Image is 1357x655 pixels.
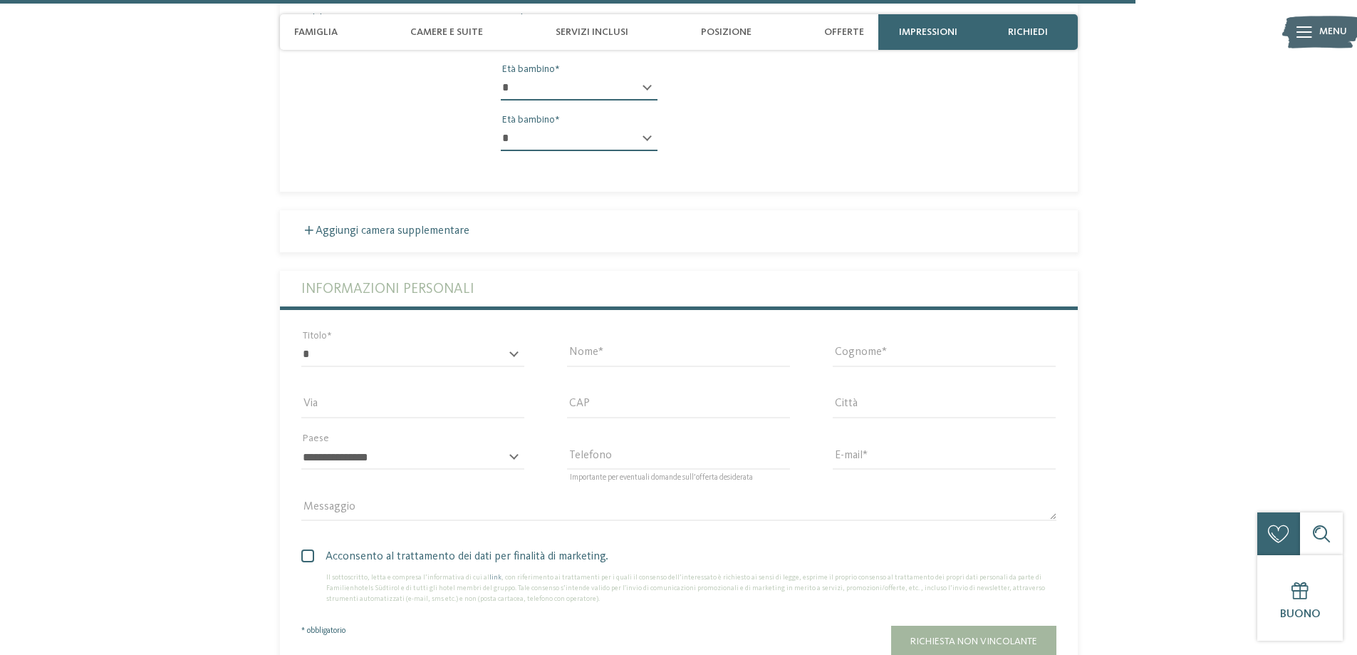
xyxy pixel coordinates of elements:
span: Camere e Suite [410,26,483,38]
span: Richiesta non vincolante [910,636,1037,646]
input: Acconsento al trattamento dei dati per finalità di marketing. [301,548,305,572]
span: Offerte [824,26,864,38]
span: Acconsento al trattamento dei dati per finalità di marketing. [312,548,1056,565]
span: * obbligatorio [301,626,345,635]
span: Posizione [701,26,752,38]
label: Informazioni personali [301,271,1056,306]
span: Famiglia [294,26,338,38]
a: Buono [1257,555,1343,641]
label: Aggiungi camera supplementare [301,225,469,237]
span: Impressioni [899,26,957,38]
div: Il sottoscritto, letta e compresa l’informativa di cui al , con riferimento ai trattamenti per i ... [301,572,1056,604]
span: richiedi [1008,26,1048,38]
span: Importante per eventuali domande sull’offerta desiderata [570,475,753,483]
a: link [489,574,501,581]
span: Servizi inclusi [556,26,628,38]
span: Buono [1280,609,1321,620]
